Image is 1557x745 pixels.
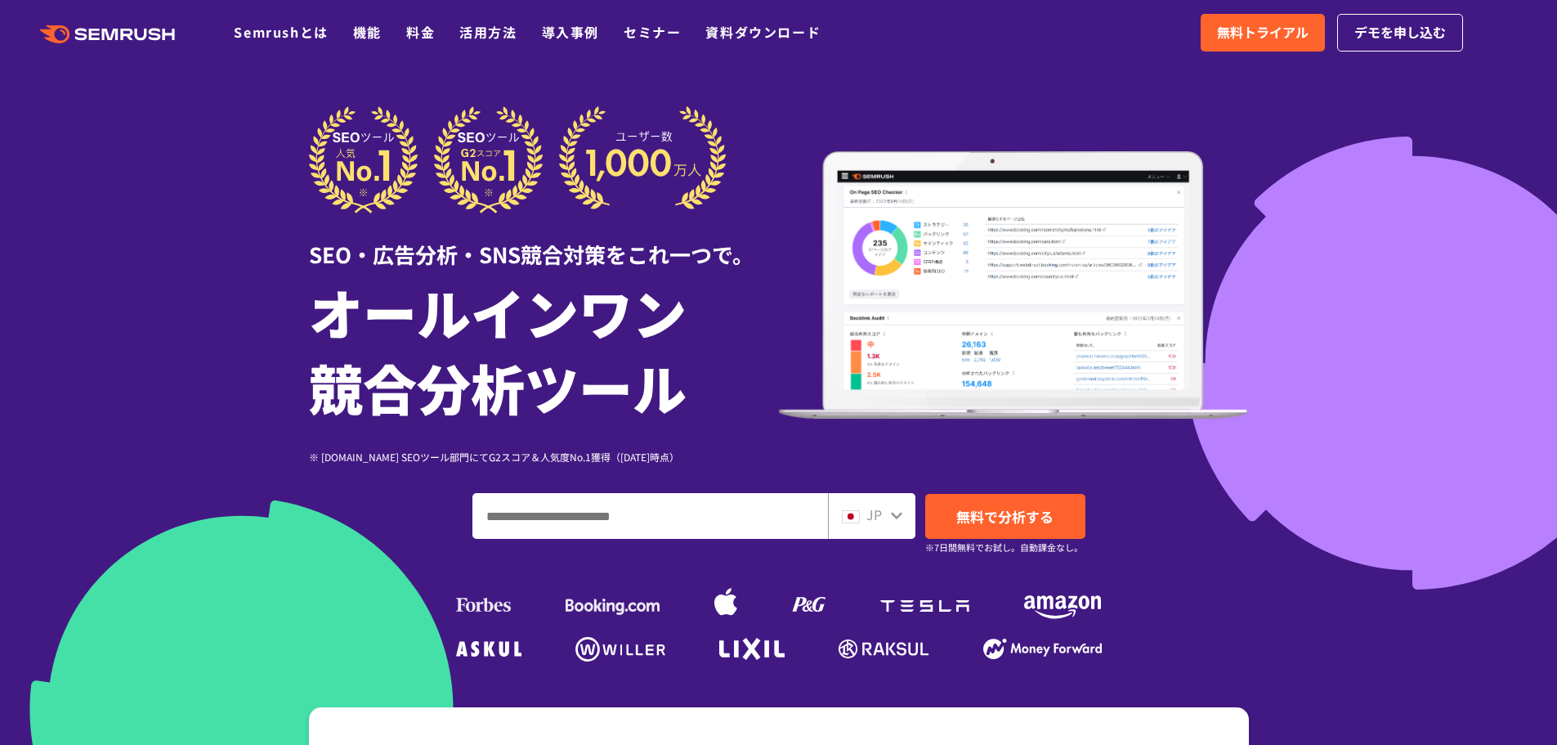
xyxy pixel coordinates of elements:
div: SEO・広告分析・SNS競合対策をこれ一つで。 [309,213,779,270]
span: デモを申し込む [1354,22,1446,43]
a: 無料トライアル [1201,14,1325,52]
a: 資料ダウンロード [705,22,821,42]
h1: オールインワン 競合分析ツール [309,274,779,424]
a: 料金 [406,22,435,42]
a: Semrushとは [234,22,328,42]
span: JP [866,505,882,524]
span: 無料トライアル [1217,22,1309,43]
span: 無料で分析する [956,506,1054,527]
small: ※7日間無料でお試し。自動課金なし。 [925,540,1083,555]
a: デモを申し込む [1337,14,1463,52]
a: 導入事例 [542,22,599,42]
a: 機能 [353,22,382,42]
a: 活用方法 [459,22,517,42]
a: セミナー [624,22,681,42]
input: ドメイン、キーワードまたはURLを入力してください [473,494,827,538]
div: ※ [DOMAIN_NAME] SEOツール部門にてG2スコア＆人気度No.1獲得（[DATE]時点） [309,449,779,465]
a: 無料で分析する [925,494,1085,539]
